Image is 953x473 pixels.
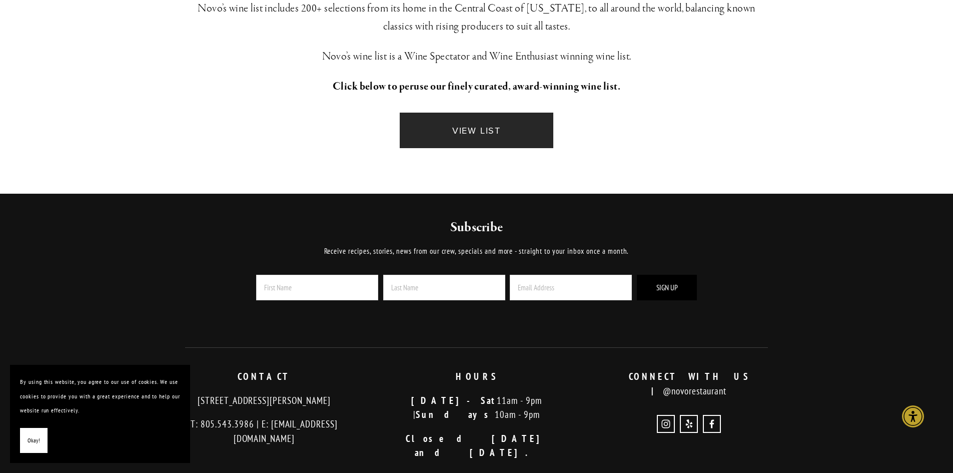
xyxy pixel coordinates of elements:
strong: CONTACT [238,370,291,382]
span: Sign Up [656,283,678,292]
button: Sign Up [637,275,697,300]
p: [STREET_ADDRESS][PERSON_NAME] [167,393,362,408]
a: Novo Restaurant and Lounge [703,415,721,433]
strong: [DATE]-Sat [411,394,497,406]
strong: HOURS [456,370,498,382]
input: First Name [256,275,378,300]
input: Last Name [383,275,505,300]
span: Okay! [28,433,40,448]
p: By using this website, you agree to our use of cookies. We use cookies to provide you with a grea... [20,375,180,418]
a: Instagram [657,415,675,433]
a: Yelp [680,415,698,433]
p: 11am - 9pm | 10am - 9pm [379,393,574,422]
h2: Subscribe [229,219,724,237]
button: Okay! [20,428,48,453]
a: VIEW LIST [400,113,553,148]
p: T: 805.543.3986 | E: [EMAIL_ADDRESS][DOMAIN_NAME] [167,417,362,445]
p: @novorestaurant [591,369,787,398]
strong: Closed [DATE] and [DATE]. [406,432,558,459]
strong: Sundays [416,408,495,420]
section: Cookie banner [10,365,190,463]
div: Accessibility Menu [902,405,924,427]
strong: Click below to peruse our finely curated, award-winning wine list. [333,80,621,94]
strong: CONNECT WITH US | [629,370,760,397]
p: Receive recipes, stories, news from our crew, specials and more - straight to your inbox once a m... [229,245,724,257]
h3: Novo’s wine list is a Wine Spectator and Wine Enthusiast winning wine list. [185,48,768,66]
input: Email Address [510,275,632,300]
